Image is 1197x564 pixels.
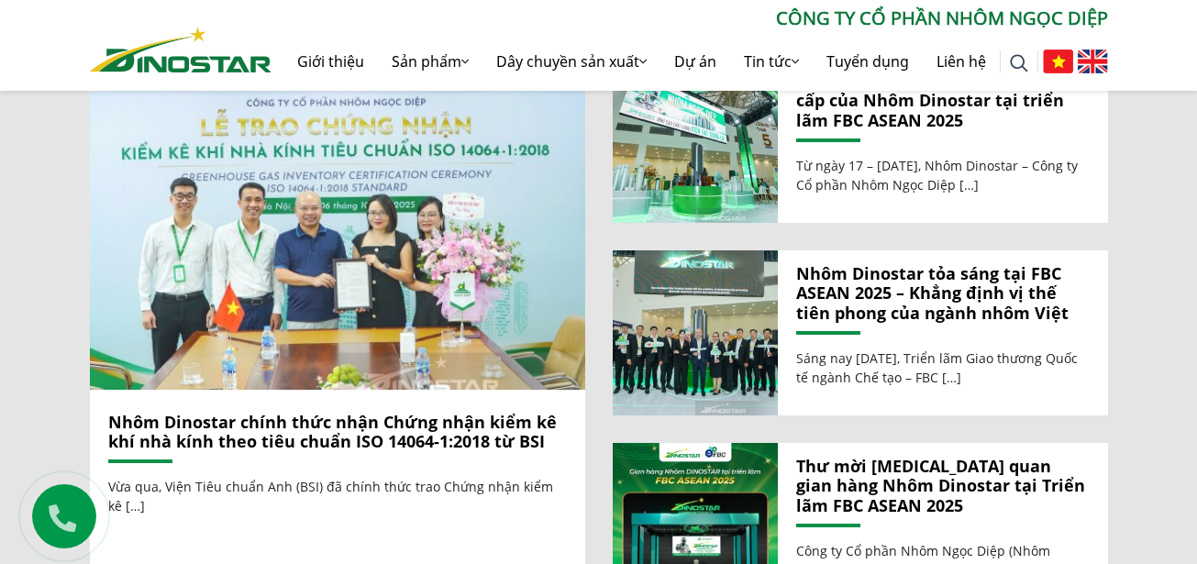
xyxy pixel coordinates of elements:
[796,457,1090,516] a: Thư mời [MEDICAL_DATA] quan gian hàng Nhôm Dinostar tại Triển lãm FBC ASEAN 2025
[108,411,557,453] a: Nhôm Dinostar chính thức nhận Chứng nhận kiểm kê khí nhà kính theo tiêu chuẩn ISO 14064-1:2018 từ...
[730,32,813,91] a: Tin tức
[1078,50,1108,73] img: English
[796,264,1090,324] a: Nhôm Dinostar tỏa sáng tại FBC ASEAN 2025 – Khẳng định vị thế tiên phong của ngành nhôm Việt
[612,58,777,223] img: Những dấu ấn giao thương đẳng cấp của Nhôm Dinostar tại triển lãm FBC ASEAN 2025
[72,46,603,401] img: Nhôm Dinostar chính thức nhận Chứng nhận kiểm kê khí nhà kính theo tiêu chuẩn ISO 14064-1:2018 từ...
[90,58,585,390] a: Nhôm Dinostar chính thức nhận Chứng nhận kiểm kê khí nhà kính theo tiêu chuẩn ISO 14064-1:2018 từ...
[272,5,1108,32] p: CÔNG TY CỔ PHẦN NHÔM NGỌC DIỆP
[108,477,567,515] p: Vừa qua, Viện Tiêu chuẩn Anh (BSI) đã chính thức trao Chứng nhận kiểm kê […]
[923,32,1000,91] a: Liên hệ
[796,348,1090,387] p: Sáng nay [DATE], Triển lãm Giao thương Quốc tế ngành Chế tạo – FBC […]
[1010,54,1028,72] img: search
[482,32,660,91] a: Dây chuyền sản xuất
[612,250,777,415] img: Nhôm Dinostar tỏa sáng tại FBC ASEAN 2025 – Khẳng định vị thế tiên phong của ngành nhôm Việt
[813,32,923,91] a: Tuyển dụng
[1043,50,1073,73] img: Tiếng Việt
[378,32,482,91] a: Sản phẩm
[90,27,272,72] img: Nhôm Dinostar
[283,32,378,91] a: Giới thiệu
[660,32,730,91] a: Dự án
[796,156,1090,194] p: Từ ngày 17 – [DATE], Nhôm Dinostar – Công ty Cổ phần Nhôm Ngọc Diệp […]
[796,72,1090,131] a: Những dấu ấn giao thương đẳng cấp của Nhôm Dinostar tại triển lãm FBC ASEAN 2025
[90,23,272,72] a: Nhôm Dinostar
[613,250,778,415] a: Nhôm Dinostar tỏa sáng tại FBC ASEAN 2025 – Khẳng định vị thế tiên phong của ngành nhôm Việt
[613,58,778,223] a: Những dấu ấn giao thương đẳng cấp của Nhôm Dinostar tại triển lãm FBC ASEAN 2025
